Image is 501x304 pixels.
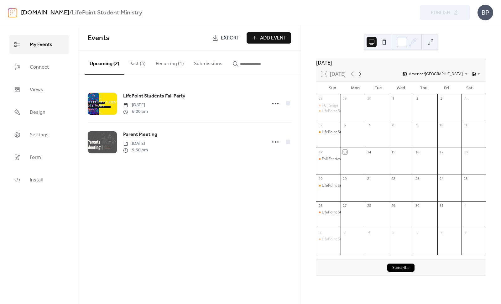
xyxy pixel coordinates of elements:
button: Upcoming (2) [85,51,124,75]
div: LifePoint Student Ministry Gathering [322,129,385,135]
div: KC Range [316,103,340,108]
a: Design [9,102,69,122]
span: Add Event [260,34,286,42]
div: 17 [439,149,444,154]
a: Form [9,148,69,167]
div: 26 [318,203,323,208]
div: Tue [367,82,390,94]
div: 29 [391,203,395,208]
div: LifePoint Students Fall Party [322,210,370,215]
span: 6:00 pm [123,108,148,115]
div: LifePoint Student Ministry Gathering [322,183,385,188]
div: 24 [439,176,444,181]
div: 1 [463,203,468,208]
b: LifePoint Student Ministry [72,7,142,19]
div: Wed [389,82,412,94]
div: 6 [415,230,420,234]
a: My Events [9,35,69,54]
span: Install [30,175,43,185]
div: LifePoint Student Ministry Gathering [322,108,385,114]
a: Parent Meeting [123,131,157,139]
a: Export [207,32,244,44]
span: Form [30,153,41,163]
span: Connect [30,62,49,72]
button: Add Event [247,32,291,44]
a: LifePoint Students Fall Party [123,92,185,100]
div: LifePoint Student Ministry Gathering [322,237,385,242]
div: 30 [367,96,371,101]
div: LifePoint Student Ministry Gathering [316,129,340,135]
span: Export [221,34,239,42]
div: 3 [439,96,444,101]
span: Settings [30,130,49,140]
div: 21 [367,176,371,181]
button: Subscribe [387,264,415,272]
a: Install [9,170,69,190]
div: 2 [318,230,323,234]
div: Fri [435,82,458,94]
div: 5 [391,230,395,234]
div: 27 [342,203,347,208]
span: 5:30 pm [123,147,148,154]
div: 16 [415,149,420,154]
div: 28 [367,203,371,208]
div: Mon [344,82,367,94]
div: 4 [367,230,371,234]
div: BP [478,5,493,20]
div: 25 [463,176,468,181]
div: 31 [439,203,444,208]
div: 6 [342,123,347,128]
div: 9 [415,123,420,128]
div: 22 [391,176,395,181]
div: 4 [463,96,468,101]
div: LifePoint Student Ministry Gathering [316,108,340,114]
div: 10 [439,123,444,128]
div: Sat [458,82,481,94]
b: / [69,7,72,19]
div: 3 [342,230,347,234]
a: Connect [9,57,69,77]
div: Thu [412,82,435,94]
div: 2 [415,96,420,101]
div: 8 [463,230,468,234]
a: [DOMAIN_NAME] [21,7,69,19]
div: [DATE] [316,59,486,66]
div: KC Range [322,103,338,108]
img: logo [8,8,17,18]
div: 8 [391,123,395,128]
div: LifePoint Student Ministry Gathering [316,183,340,188]
div: 19 [318,176,323,181]
div: 23 [415,176,420,181]
div: 12 [318,149,323,154]
div: 30 [415,203,420,208]
div: 1 [391,96,395,101]
button: Recurring (1) [151,51,189,74]
button: Submissions [189,51,227,74]
div: 7 [439,230,444,234]
span: America/[GEOGRAPHIC_DATA] [409,72,463,76]
div: LifePoint Students Fall Party [316,210,340,215]
div: Fall Festival [316,156,340,162]
div: 28 [318,96,323,101]
span: [DATE] [123,140,148,147]
div: 15 [391,149,395,154]
div: 5 [318,123,323,128]
div: Fall Festival [322,156,342,162]
div: 11 [463,123,468,128]
span: [DATE] [123,102,148,108]
a: Views [9,80,69,99]
div: 18 [463,149,468,154]
div: 7 [367,123,371,128]
a: Settings [9,125,69,144]
button: Past (3) [124,51,151,74]
div: LifePoint Student Ministry Gathering [316,237,340,242]
div: 13 [342,149,347,154]
div: 20 [342,176,347,181]
div: 29 [342,96,347,101]
div: Sun [321,82,344,94]
span: Events [88,31,109,45]
div: 14 [367,149,371,154]
span: Design [30,107,45,118]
